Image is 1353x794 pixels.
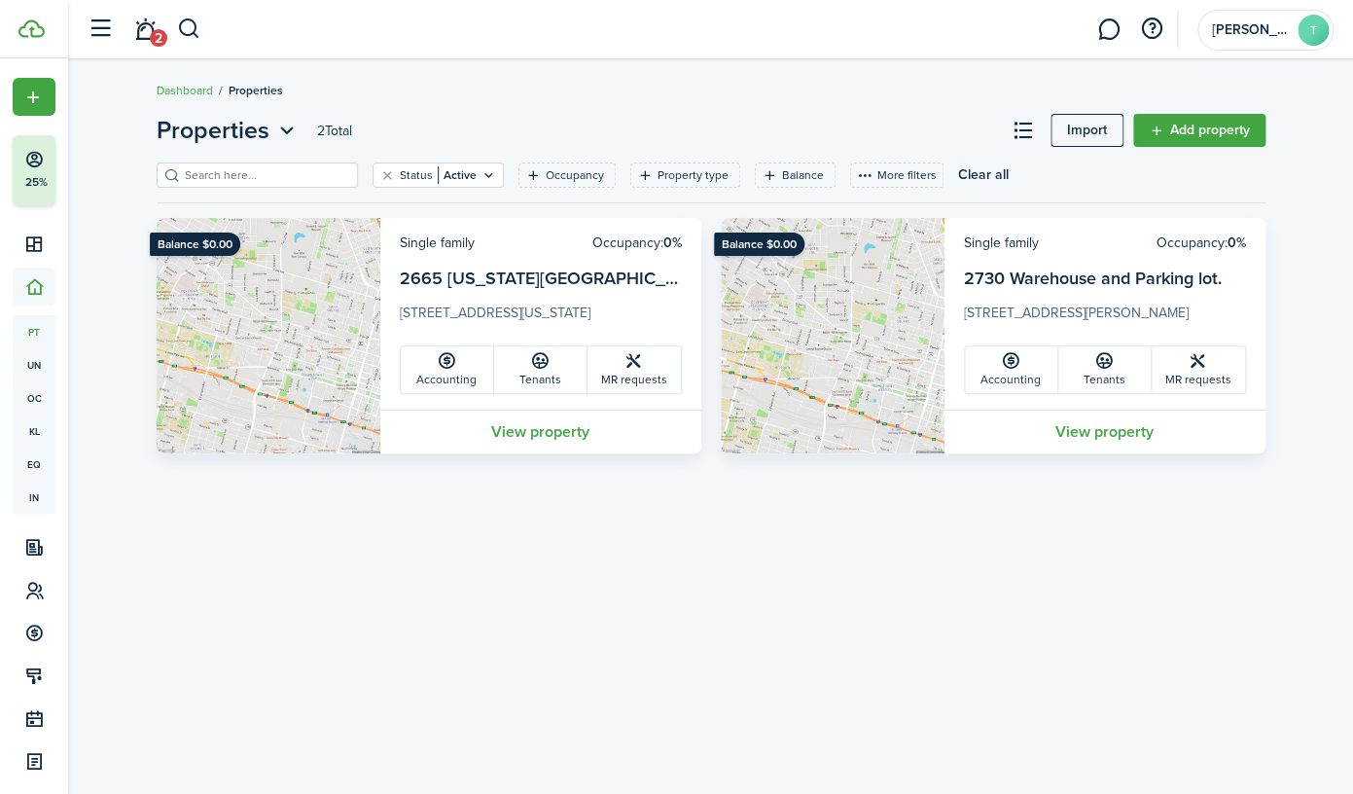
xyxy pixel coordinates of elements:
a: Add property [1133,114,1265,147]
a: in [13,481,55,514]
a: un [13,348,55,381]
a: Import [1050,114,1123,147]
filter-tag: Open filter [630,162,740,188]
card-header-right: Occupancy: [592,233,682,253]
b: 0% [663,233,682,253]
button: Open resource center [1135,13,1168,46]
filter-tag: Open filter [373,162,504,188]
a: View property [944,410,1265,453]
header-page-total: 2 Total [317,121,352,141]
filter-tag-label: Balance [782,166,824,184]
span: 2 [150,29,167,47]
button: Properties [157,113,300,148]
ribbon: Balance $0.00 [150,233,240,256]
filter-tag-label: Occupancy [546,166,604,184]
a: pt [13,315,55,348]
avatar-text: T [1298,15,1329,46]
p: 25% [24,174,49,191]
a: kl [13,415,55,448]
a: Tenants [1058,346,1152,393]
filter-tag: Open filter [518,162,616,188]
img: Property avatar [721,218,944,453]
b: 0% [1228,233,1246,253]
img: TenantCloud [18,19,45,38]
a: MR requests [587,346,681,393]
ribbon: Balance $0.00 [714,233,804,256]
card-description: [STREET_ADDRESS][PERSON_NAME] [964,303,1246,334]
filter-tag: Open filter [755,162,836,188]
span: Tim [1212,23,1290,37]
button: Clear all [958,162,1009,188]
button: Clear filter [379,167,396,183]
card-header-right: Occupancy: [1157,233,1246,253]
a: Accounting [401,346,494,393]
a: Accounting [965,346,1058,393]
button: Open sidebar [82,11,119,48]
span: Properties [229,82,283,99]
img: Property avatar [157,218,380,453]
filter-tag-label: Property type [658,166,729,184]
span: Properties [157,113,269,148]
a: Notifications [126,5,163,54]
a: 2665 [US_STATE][GEOGRAPHIC_DATA] [400,266,713,291]
button: More filters [850,162,944,188]
a: MR requests [1152,346,1245,393]
a: View property [380,410,701,453]
card-header-left: Single family [964,233,1039,253]
a: Messaging [1090,5,1127,54]
button: Open menu [13,78,55,116]
a: oc [13,381,55,415]
a: Tenants [494,346,587,393]
a: 2730 Warehouse and Parking lot. [964,266,1222,291]
a: eq [13,448,55,481]
button: Search [177,13,201,46]
card-description: [STREET_ADDRESS][US_STATE] [400,303,682,334]
a: Dashboard [157,82,213,99]
filter-tag-label: Status [400,166,433,184]
input: Search here... [180,166,351,185]
button: 25% [13,135,174,205]
button: Open menu [157,113,300,148]
filter-tag-value: Active [438,166,477,184]
card-header-left: Single family [400,233,475,253]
